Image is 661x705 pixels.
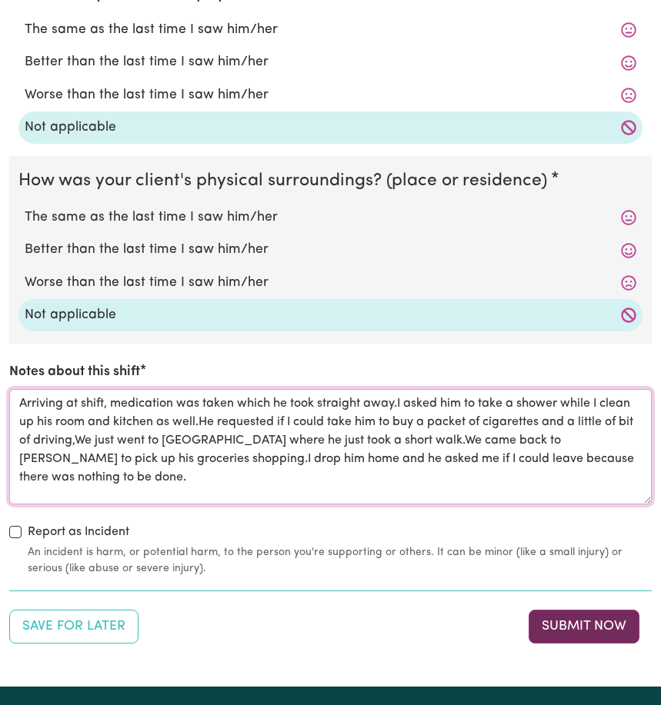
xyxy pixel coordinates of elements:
[25,305,636,325] label: Not applicable
[9,610,139,643] button: Save your job report
[25,20,636,40] label: The same as the last time I saw him/her
[529,610,639,643] button: Submit your job report
[9,389,652,504] textarea: Arriving at shift, medication was taken which he took straight away.I asked him to take a shower ...
[9,362,140,382] label: Notes about this shift
[25,85,636,105] label: Worse than the last time I saw him/her
[25,118,636,138] label: Not applicable
[25,240,636,260] label: Better than the last time I saw him/her
[25,52,636,72] label: Better than the last time I saw him/her
[28,544,652,577] small: An incident is harm, or potential harm, to the person you're supporting or others. It can be mino...
[18,168,553,195] legend: How was your client's physical surroundings? (place or residence)
[28,523,129,541] label: Report as Incident
[25,208,636,228] label: The same as the last time I saw him/her
[25,273,636,293] label: Worse than the last time I saw him/her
